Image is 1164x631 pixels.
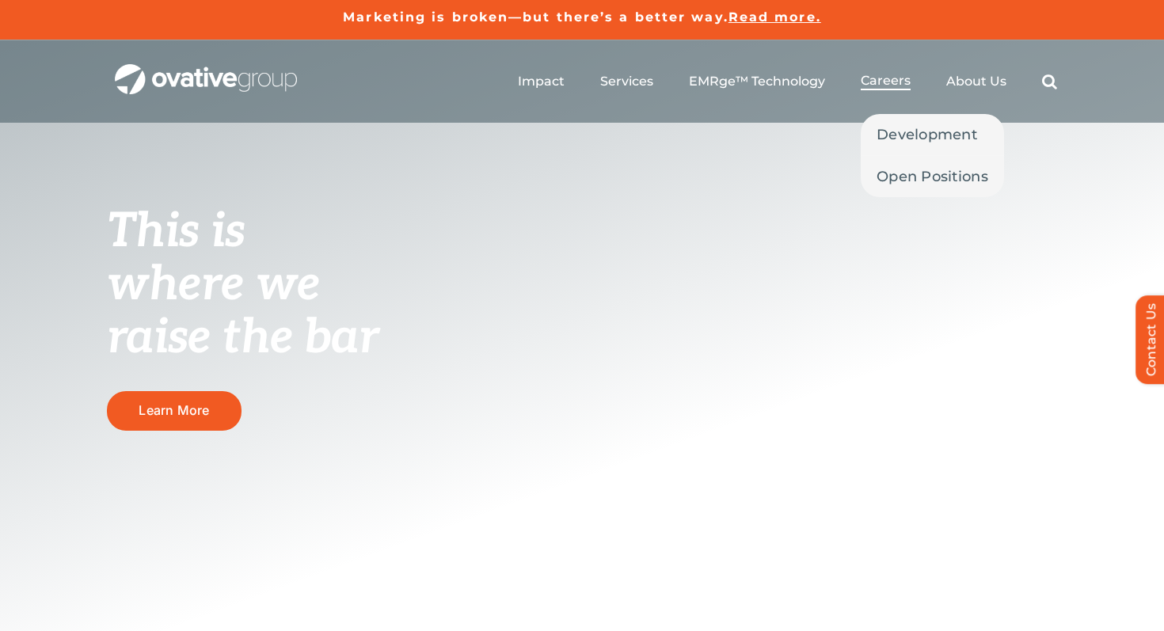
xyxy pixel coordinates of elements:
[139,403,209,418] span: Learn More
[518,74,565,89] a: Impact
[107,391,242,430] a: Learn More
[518,56,1057,107] nav: Menu
[861,156,1004,197] a: Open Positions
[861,114,1004,155] a: Development
[728,10,821,25] a: Read more.
[877,165,988,188] span: Open Positions
[861,73,911,90] a: Careers
[107,257,378,367] span: where we raise the bar
[1042,74,1057,89] a: Search
[115,63,297,78] a: OG_Full_horizontal_WHT
[877,124,977,146] span: Development
[600,74,653,89] a: Services
[107,203,245,260] span: This is
[861,73,911,89] span: Careers
[689,74,825,89] a: EMRge™ Technology
[946,74,1006,89] a: About Us
[343,10,728,25] a: Marketing is broken—but there’s a better way.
